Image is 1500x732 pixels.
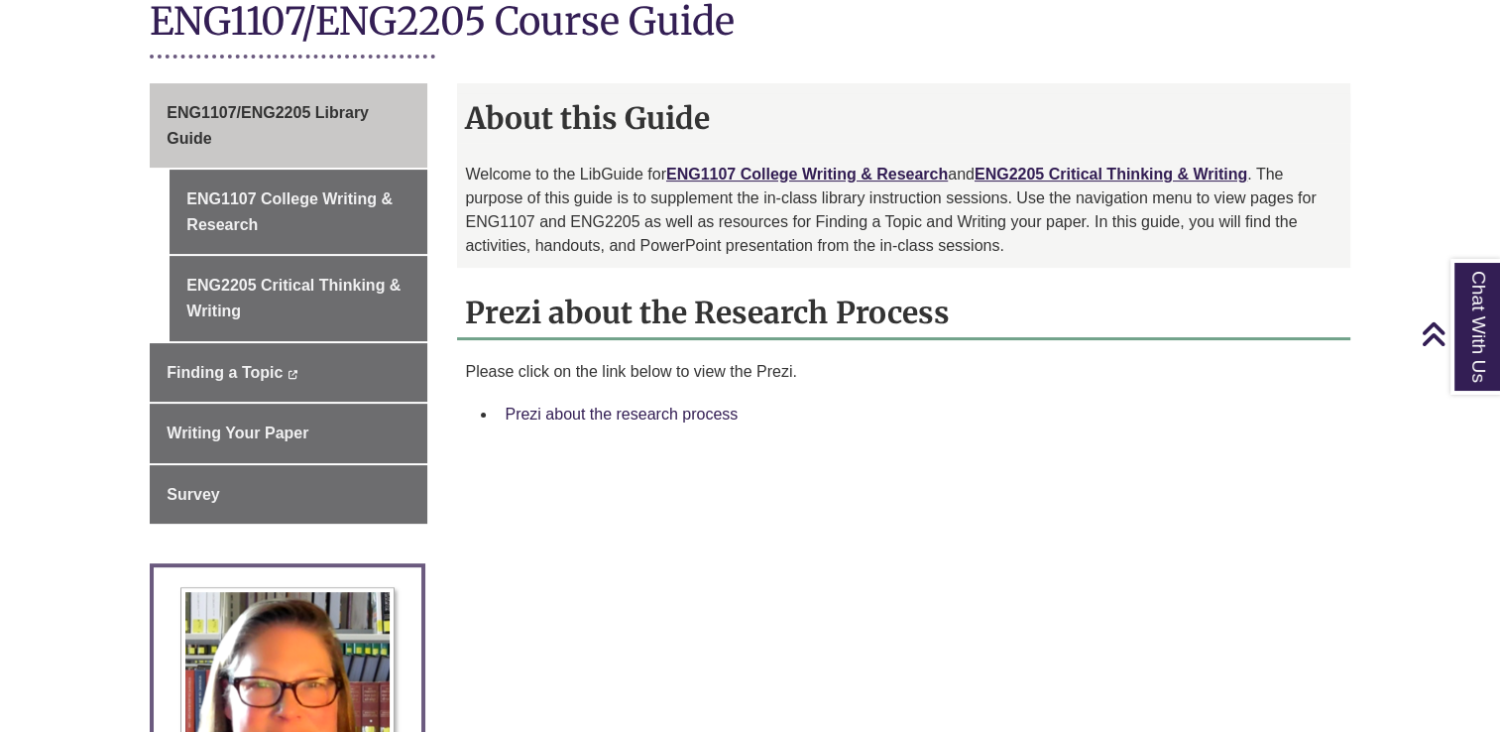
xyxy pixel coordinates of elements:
[170,170,427,254] a: ENG1107 College Writing & Research
[505,406,738,423] a: Prezi about the research process
[150,465,427,525] a: Survey
[150,83,427,168] a: ENG1107/ENG2205 Library Guide
[457,288,1349,340] h2: Prezi about the Research Process
[150,404,427,463] a: Writing Your Paper
[167,364,283,381] span: Finding a Topic
[170,256,427,340] a: ENG2205 Critical Thinking & Writing
[288,370,298,379] i: This link opens in a new window
[457,93,1349,143] h2: About this Guide
[150,343,427,403] a: Finding a Topic
[167,486,219,503] span: Survey
[1421,320,1495,347] a: Back to Top
[150,83,427,524] div: Guide Page Menu
[167,104,369,147] span: ENG1107/ENG2205 Library Guide
[666,166,948,183] a: ENG1107 College Writing & Research
[465,163,1341,258] p: Welcome to the LibGuide for and . The purpose of this guide is to supplement the in-class library...
[167,425,308,441] span: Writing Your Paper
[465,360,1341,384] p: Please click on the link below to view the Prezi.
[975,166,1247,183] a: ENG2205 Critical Thinking & Writing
